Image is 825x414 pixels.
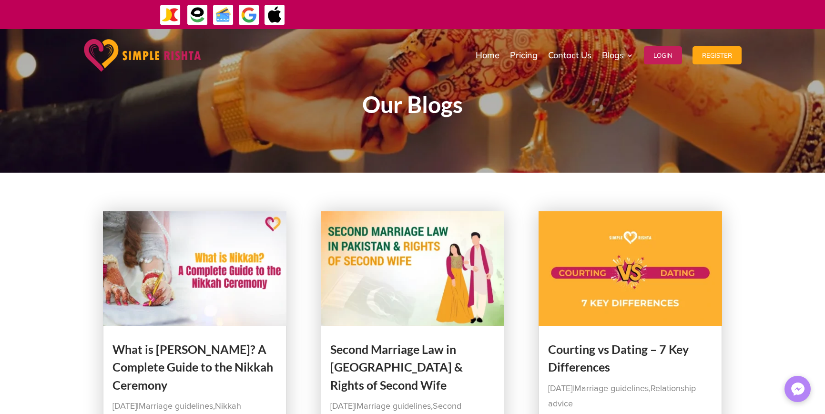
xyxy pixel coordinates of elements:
button: Register [693,46,742,64]
span: [DATE] [330,402,355,411]
a: Register [693,31,742,79]
p: | , [112,399,277,414]
a: Pricing [510,31,538,79]
img: What is Nikkah? A Complete Guide to the Nikkah Ceremony [103,211,287,326]
a: Courting vs Dating – 7 Key Differences [548,342,689,374]
a: Marriage guidelines [356,402,431,411]
a: Marriage guidelines [574,384,649,393]
span: [DATE] [548,384,572,393]
img: Credit Cards [213,4,234,26]
img: JazzCash-icon [160,4,181,26]
p: | , [548,381,713,412]
img: Courting vs Dating – 7 Key Differences [539,211,723,326]
img: GooglePay-icon [238,4,260,26]
img: Messenger [788,380,807,399]
span: [DATE] [112,402,137,411]
a: Login [644,31,682,79]
a: Home [476,31,499,79]
img: Second Marriage Law in Pakistan & Rights of Second Wife [321,211,505,326]
a: Nikkah [215,402,241,411]
a: What is [PERSON_NAME]? A Complete Guide to the Nikkah Ceremony [112,342,273,392]
h1: Our Blogs [155,93,670,121]
img: ApplePay-icon [264,4,285,26]
img: EasyPaisa-icon [187,4,208,26]
a: Contact Us [548,31,591,79]
a: Marriage guidelines [139,402,213,411]
button: Login [644,46,682,64]
a: Blogs [602,31,633,79]
a: Second Marriage Law in [GEOGRAPHIC_DATA] & Rights of Second Wife [330,342,463,392]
